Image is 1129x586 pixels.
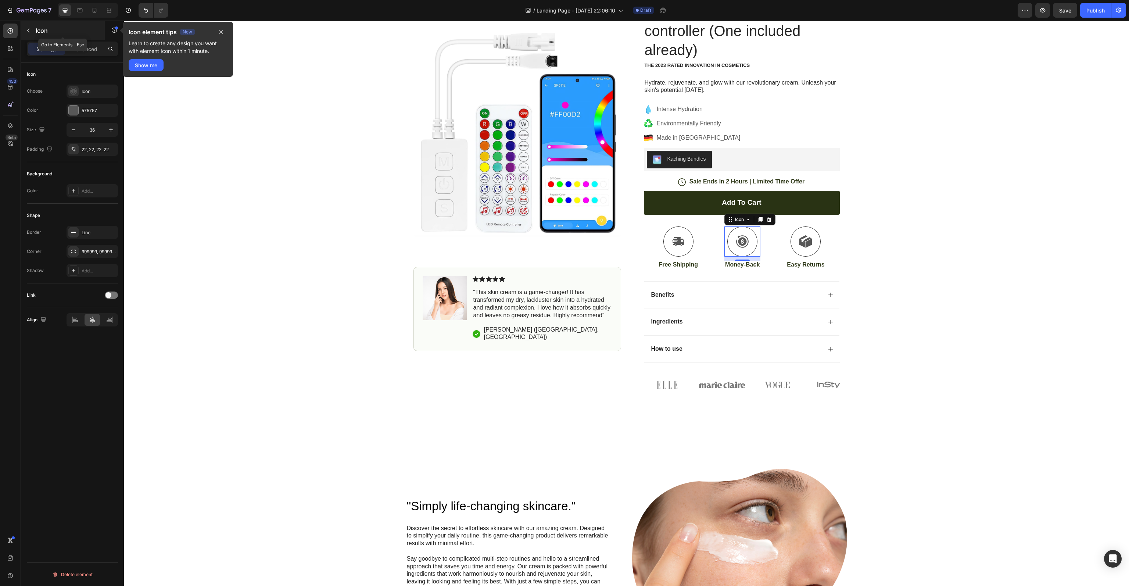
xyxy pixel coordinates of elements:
img: KachingBundles.png [529,135,538,143]
div: Color [27,187,38,194]
div: Shape [27,212,40,219]
p: Sale Ends In 2 Hours | Limited Time Offer [566,157,681,165]
div: Color [27,107,38,114]
p: The 2023 Rated Innovation in Cosmetics [521,42,715,48]
div: 22, 22, 22, 22 [82,146,116,153]
div: Kaching Bundles [544,135,582,142]
img: gempages_432750572815254551-18635748-8903-4856-abf3-9296e066d3eb.png [685,354,732,375]
span: Landing Page - [DATE] 22:06:10 [537,7,615,14]
img: gempages_432750572815254551-e61e7829-47ae-4815-938a-13ef13fcc808.png [630,354,677,375]
h2: "Simply life-changing skincare." [282,477,485,494]
div: Icon [27,71,36,78]
span: Draft [640,7,651,14]
button: Delete element [27,569,118,580]
div: Add... [82,268,116,274]
p: Environmentally Friendly [533,99,617,107]
div: Line [82,229,116,236]
p: How to use [527,325,559,332]
button: 7 [3,3,55,18]
div: Choose [27,88,43,94]
img: gempages_432750572815254551-9865b96a-718f-4e2f-bc8e-2aa16a04ab06.png [575,354,621,375]
button: Publish [1080,3,1111,18]
div: Beta [6,135,18,140]
div: Delete element [52,570,93,579]
p: Made in [GEOGRAPHIC_DATA] [533,113,617,122]
iframe: Design area [124,21,1129,586]
div: Corner [27,248,42,255]
div: Add to cart [598,178,637,187]
div: Link [27,292,36,299]
p: Money-Back [601,240,636,248]
div: 999999, 999999, 999999, 999999 [82,249,116,255]
p: Hydrate, rejuvenate, and glow with our revolutionary cream. Unleash your skin's potential [DATE]. [521,58,715,74]
button: Save [1053,3,1077,18]
span: Save [1059,7,1071,14]
p: 7 [48,6,51,15]
div: Background [27,171,52,177]
p: Free Shipping [535,240,574,248]
div: Add... [82,188,116,194]
div: Size [27,125,46,135]
p: Ingredients [527,297,559,305]
p: Settings [36,45,57,53]
p: Benefits [527,271,551,278]
p: Advanced [72,45,97,53]
p: Intense Hydration [533,84,617,93]
img: gempages_432750572815254551-862cdf2e-aba6-4086-86e1-6aedcbdae31d.png [520,354,566,375]
button: Add to cart [520,170,716,194]
p: Discover the secret to effortless skincare with our amazing cream. Designed to simplify your dail... [283,504,485,527]
div: Shadow [27,267,44,274]
p: Easy Returns [663,240,700,248]
div: Publish [1086,7,1105,14]
div: 575757 [82,107,116,114]
div: Undo/Redo [139,3,168,18]
span: / [533,7,535,14]
img: gempages_432750572815254551-7b7b6beb-2475-4cab-a8a5-5bad2acafc04.png [299,256,343,300]
p: “This skin cream is a game-changer! It has transformed my dry, lackluster skin into a hydrated an... [350,268,487,299]
div: Padding [27,144,54,154]
div: 450 [7,78,18,84]
div: Border [27,229,41,236]
div: Open Intercom Messenger [1104,550,1122,568]
div: Align [27,315,48,325]
p: Icon [36,26,98,35]
button: Kaching Bundles [523,130,588,148]
div: Icon [82,88,116,95]
p: [PERSON_NAME] ([GEOGRAPHIC_DATA], [GEOGRAPHIC_DATA]) [360,305,487,321]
